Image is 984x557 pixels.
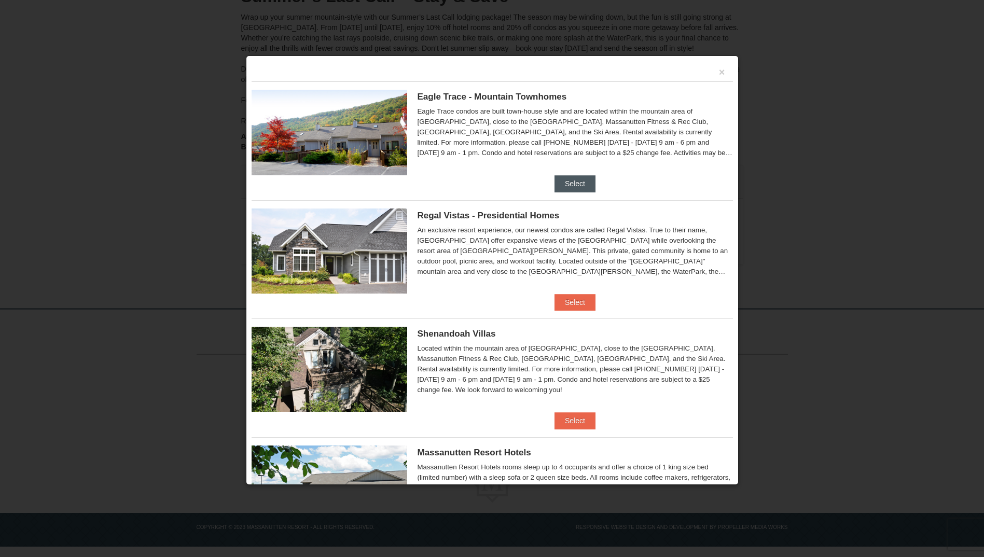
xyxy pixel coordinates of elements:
div: Located within the mountain area of [GEOGRAPHIC_DATA], close to the [GEOGRAPHIC_DATA], Massanutte... [418,343,733,395]
div: An exclusive resort experience, our newest condos are called Regal Vistas. True to their name, [G... [418,225,733,277]
img: 19218991-1-902409a9.jpg [252,208,407,294]
button: Select [555,294,595,311]
span: Regal Vistas - Presidential Homes [418,211,560,220]
button: Select [555,175,595,192]
span: Shenandoah Villas [418,329,496,339]
img: 19218983-1-9b289e55.jpg [252,90,407,175]
div: Eagle Trace condos are built town-house style and are located within the mountain area of [GEOGRA... [418,106,733,158]
img: 19219026-1-e3b4ac8e.jpg [252,445,407,531]
div: Massanutten Resort Hotels rooms sleep up to 4 occupants and offer a choice of 1 king size bed (li... [418,462,733,514]
button: × [719,67,725,77]
span: Eagle Trace - Mountain Townhomes [418,92,567,102]
img: 19219019-2-e70bf45f.jpg [252,327,407,412]
button: Select [555,412,595,429]
span: Massanutten Resort Hotels [418,448,531,457]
